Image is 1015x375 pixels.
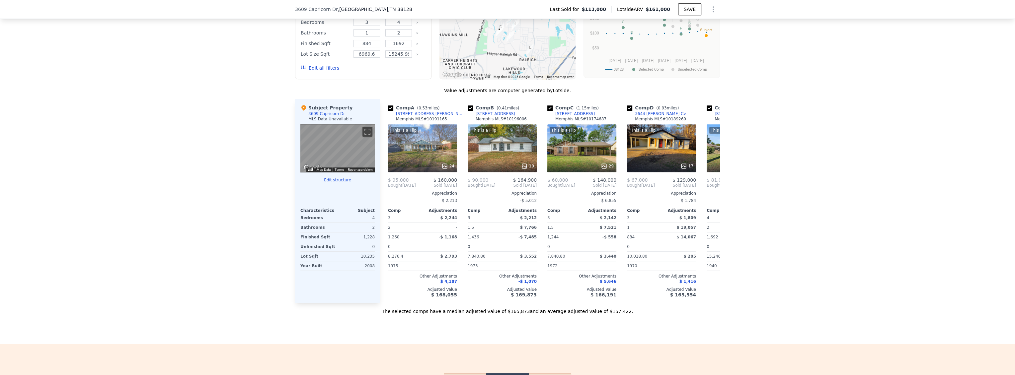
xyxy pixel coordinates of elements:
[416,42,419,45] button: Clear
[476,116,527,122] div: Memphis MLS # 10196006
[388,208,423,213] div: Comp
[627,254,647,259] span: 10,018.80
[672,177,696,183] span: $ 129,000
[547,183,575,188] div: [DATE]
[295,6,338,13] span: 3609 Capricorn Dr
[627,287,696,292] div: Adjusted Value
[654,106,681,110] span: ( miles)
[578,106,586,110] span: 1.15
[680,26,682,30] text: F
[388,216,391,220] span: 3
[388,274,457,279] div: Other Adjustments
[396,116,447,122] div: Memphis MLS # 10191165
[442,198,457,203] span: $ 2,213
[550,6,582,13] span: Last Sold for
[582,6,606,13] span: $113,000
[396,111,465,116] div: [STREET_ADDRESS][PERSON_NAME]
[497,24,504,35] div: 3879 Windermere Rd
[658,58,670,63] text: [DATE]
[300,242,336,251] div: Unfinished Sqft
[555,111,595,116] div: [STREET_ADDRESS]
[388,183,416,188] div: [DATE]
[521,163,534,169] div: 10
[547,104,601,111] div: Comp C
[388,191,457,196] div: Appreciation
[300,223,336,232] div: Bathrooms
[339,242,375,251] div: 0
[707,235,718,239] span: 1,692
[300,252,336,261] div: Lot Sqft
[627,261,660,271] div: 1970
[683,254,696,259] span: $ 205
[709,127,737,134] div: This is a Flip
[433,177,457,183] span: $ 160,000
[574,106,601,110] span: ( miles)
[663,242,696,251] div: -
[575,183,616,188] span: Sold [DATE]
[547,177,568,183] span: $ 60,000
[301,39,350,48] div: Finished Sqft
[715,116,766,122] div: Memphis MLS # 10182730
[419,106,428,110] span: 0.53
[608,58,621,63] text: [DATE]
[388,223,421,232] div: 2
[630,31,633,34] text: E
[416,32,419,34] button: Clear
[646,7,670,12] span: $161,000
[707,244,709,249] span: 0
[707,216,709,220] span: 4
[707,261,740,271] div: 1940
[348,168,373,171] a: Report a problem
[439,235,457,239] span: -$ 1,168
[301,28,350,37] div: Bathrooms
[627,191,696,196] div: Appreciation
[302,163,324,172] img: Google
[590,292,616,297] span: $ 166,191
[388,7,412,12] span: , TN 38128
[300,124,375,172] div: Street View
[496,183,537,188] span: Sold [DATE]
[627,183,655,188] div: [DATE]
[526,44,534,55] div: 3549 Monessen Dr
[441,71,463,79] a: Open this area in Google Maps (opens a new window)
[339,252,375,261] div: 10,235
[555,116,606,122] div: Memphis MLS # 10174687
[678,3,701,15] button: SAVE
[583,261,616,271] div: -
[391,127,418,134] div: This is a Flip
[388,254,403,259] span: 8,276.4
[642,58,655,63] text: [DATE]
[441,163,454,169] div: 24
[485,75,490,78] button: Keyboard shortcuts
[507,31,514,42] div: 3736 Hawkins Mill Rd
[424,223,457,232] div: -
[627,208,662,213] div: Comp
[502,208,537,213] div: Adjustments
[547,223,581,232] div: 1.5
[707,183,735,188] div: [DATE]
[339,261,375,271] div: 2008
[707,3,720,16] button: Show Options
[300,177,375,183] button: Edit structure
[295,87,720,94] div: Value adjustments are computer generated by Lotside .
[416,21,419,24] button: Clear
[388,104,442,111] div: Comp A
[691,58,704,63] text: [DATE]
[707,183,721,188] span: Bought
[627,111,686,116] a: 3644 [PERSON_NAME] Cv
[534,75,543,79] a: Terms
[707,274,776,279] div: Other Adjustments
[520,225,537,230] span: $ 7,766
[681,198,696,203] span: $ 1,784
[388,244,391,249] span: 0
[700,28,712,32] text: Subject
[416,53,419,56] button: Clear
[423,208,457,213] div: Adjustments
[674,58,687,63] text: [DATE]
[468,287,537,292] div: Adjusted Value
[424,242,457,251] div: -
[688,18,691,22] text: K
[431,292,457,297] span: $ 168,055
[388,177,409,183] span: $ 95,000
[715,111,784,116] div: [STREET_ADDRESS][PERSON_NAME]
